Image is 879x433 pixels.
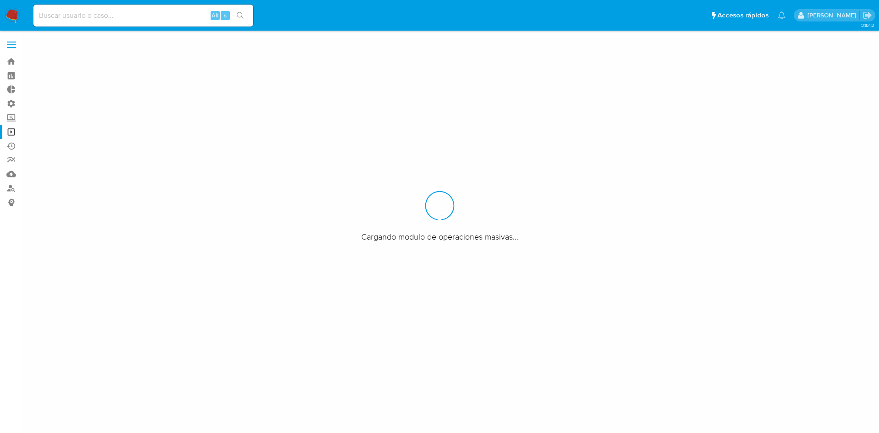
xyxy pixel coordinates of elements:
[717,11,769,20] span: Accesos rápidos
[224,11,227,20] span: s
[808,11,859,20] p: gustavo.deseta@mercadolibre.com
[361,231,518,242] span: Cargando modulo de operaciones masivas...
[778,11,786,19] a: Notificaciones
[212,11,219,20] span: Alt
[33,10,253,21] input: Buscar usuario o caso...
[231,9,250,22] button: search-icon
[863,11,872,20] a: Salir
